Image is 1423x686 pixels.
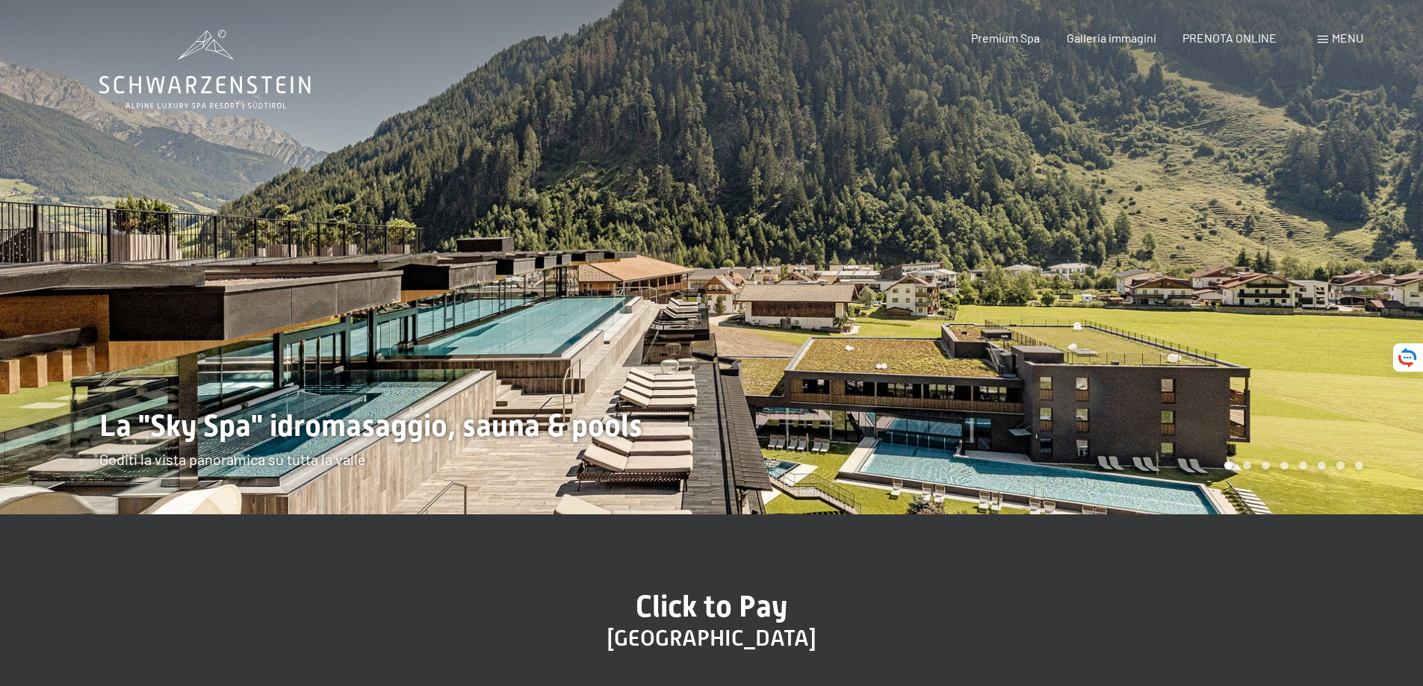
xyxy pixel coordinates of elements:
span: Menu [1332,31,1363,45]
a: Galleria immagini [1067,31,1156,45]
div: Carousel Page 6 [1318,461,1326,470]
span: Click to Pay [636,589,787,624]
span: [GEOGRAPHIC_DATA] [607,625,816,651]
div: Carousel Page 3 [1262,461,1270,470]
div: Carousel Page 4 [1280,461,1289,470]
div: Carousel Page 1 (Current Slide) [1224,461,1233,470]
div: Carousel Pagination [1219,461,1363,470]
a: Premium Spa [971,31,1040,45]
div: Carousel Page 2 [1243,461,1251,470]
a: PRENOTA ONLINE [1182,31,1277,45]
div: Carousel Page 5 [1299,461,1307,470]
div: Carousel Page 7 [1336,461,1345,470]
div: Carousel Page 8 [1355,461,1363,470]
